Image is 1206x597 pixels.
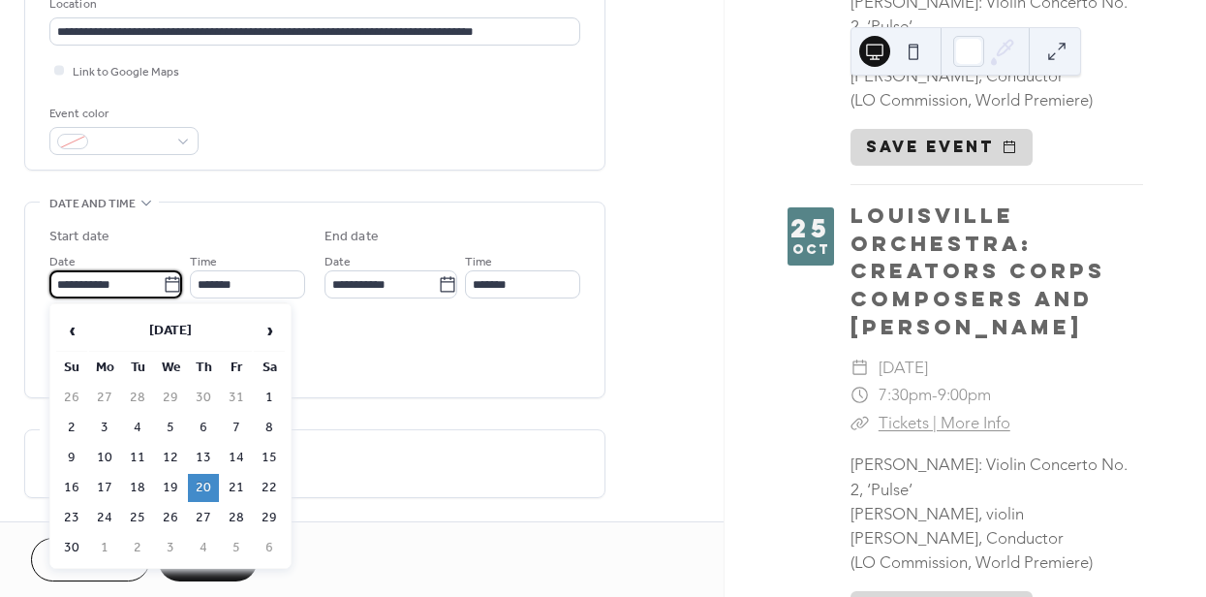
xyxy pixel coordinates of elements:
td: 24 [89,504,120,532]
td: 27 [89,384,120,412]
td: 28 [122,384,153,412]
td: 27 [188,504,219,532]
td: 1 [89,534,120,562]
td: 30 [188,384,219,412]
span: › [255,311,284,350]
td: 18 [122,474,153,502]
span: - [932,381,938,409]
span: Date [49,252,76,272]
th: Th [188,354,219,382]
td: 14 [221,444,252,472]
td: 26 [155,504,186,532]
td: 8 [254,414,285,442]
td: 20 [188,474,219,502]
td: 9 [56,444,87,472]
td: 3 [155,534,186,562]
td: 25 [122,504,153,532]
span: ‹ [57,311,86,350]
th: Mo [89,354,120,382]
td: 17 [89,474,120,502]
div: 25 [790,216,831,239]
button: Cancel [31,538,150,581]
span: Date and time [49,194,136,214]
td: 13 [188,444,219,472]
span: 9:00pm [938,381,991,409]
td: 28 [221,504,252,532]
div: ​ [850,409,869,437]
td: 30 [56,534,87,562]
td: 31 [221,384,252,412]
div: Start date [49,227,109,247]
div: End date [325,227,379,247]
th: We [155,354,186,382]
td: 6 [188,414,219,442]
td: 16 [56,474,87,502]
div: ​ [850,381,869,409]
span: Time [190,252,217,272]
td: 19 [155,474,186,502]
td: 7 [221,414,252,442]
span: Date [325,252,351,272]
span: Cancel [65,551,116,572]
td: 12 [155,444,186,472]
td: 5 [221,534,252,562]
td: 29 [155,384,186,412]
div: [PERSON_NAME]: Violin Concerto No. 2, ‘Pulse’ [PERSON_NAME], violin [PERSON_NAME], Conductor (LO ... [850,453,1143,575]
td: 3 [89,414,120,442]
button: Save event [850,129,1033,166]
td: 5 [155,414,186,442]
td: 4 [188,534,219,562]
span: Save [192,551,224,572]
th: [DATE] [89,310,252,352]
td: 15 [254,444,285,472]
td: 26 [56,384,87,412]
th: Tu [122,354,153,382]
div: Oct [792,244,830,256]
td: 29 [254,504,285,532]
td: 22 [254,474,285,502]
td: 10 [89,444,120,472]
td: 6 [254,534,285,562]
th: Su [56,354,87,382]
a: Tickets | More Info [879,413,1010,432]
td: 11 [122,444,153,472]
div: ​ [850,354,869,382]
span: Time [465,252,492,272]
span: [DATE] [879,354,928,382]
span: 7:30pm [879,381,932,409]
td: 2 [56,414,87,442]
th: Sa [254,354,285,382]
th: Fr [221,354,252,382]
div: Event color [49,104,195,124]
td: 21 [221,474,252,502]
td: 1 [254,384,285,412]
td: 2 [122,534,153,562]
span: Link to Google Maps [73,62,179,82]
td: 23 [56,504,87,532]
a: Louisville Orchestra: Creators Corps Composers and [PERSON_NAME] [850,203,1105,340]
td: 4 [122,414,153,442]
